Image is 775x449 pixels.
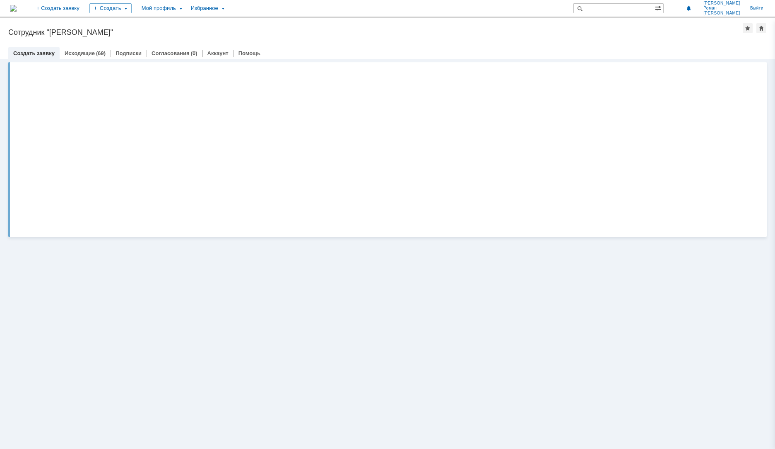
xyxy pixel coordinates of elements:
[116,50,142,56] a: Подписки
[191,50,197,56] div: (0)
[10,5,17,12] a: Перейти на домашнюю страницу
[89,3,132,13] div: Создать
[10,5,17,12] img: logo
[655,4,663,12] span: Расширенный поиск
[152,50,190,56] a: Согласования
[65,50,95,56] a: Исходящие
[743,23,753,33] div: Добавить в избранное
[703,11,740,16] span: [PERSON_NAME]
[238,50,260,56] a: Помощь
[703,6,740,11] span: Роман
[756,23,766,33] div: Сделать домашней страницей
[96,50,106,56] div: (69)
[13,50,55,56] a: Создать заявку
[703,1,740,6] span: [PERSON_NAME]
[8,28,743,36] div: Сотрудник "[PERSON_NAME]"
[207,50,229,56] a: Аккаунт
